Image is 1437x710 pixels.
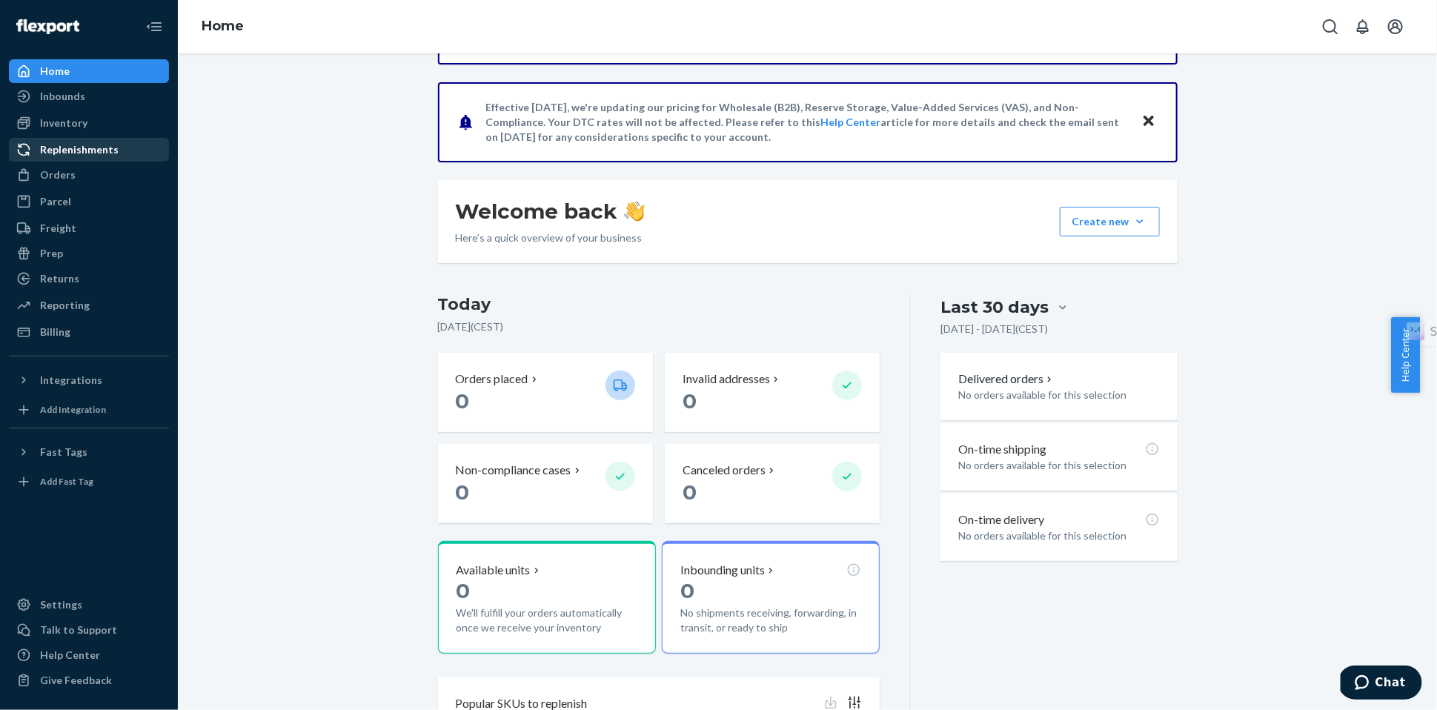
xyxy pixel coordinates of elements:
div: Parcel [40,194,71,209]
p: Inbounding units [680,562,765,579]
button: Inbounding units0No shipments receiving, forwarding, in transit, or ready to ship [662,541,880,654]
button: Canceled orders 0 [665,444,880,523]
span: 0 [456,388,470,414]
p: [DATE] - [DATE] ( CEST ) [940,322,1048,336]
h1: Welcome back [456,198,645,225]
div: Help Center [40,648,100,663]
span: 0 [457,578,471,603]
p: Effective [DATE], we're updating our pricing for Wholesale (B2B), Reserve Storage, Value-Added Se... [486,100,1127,145]
div: Inbounds [40,89,85,104]
div: Replenishments [40,142,119,157]
a: Add Fast Tag [9,470,169,494]
a: Prep [9,242,169,265]
p: We'll fulfill your orders automatically once we receive your inventory [457,606,637,635]
button: Invalid addresses 0 [665,353,880,432]
button: Open Search Box [1315,12,1345,42]
div: Freight [40,221,76,236]
button: Orders placed 0 [438,353,653,432]
a: Home [202,18,244,34]
button: Integrations [9,368,169,392]
button: Open notifications [1348,12,1378,42]
a: Home [9,59,169,83]
button: Fast Tags [9,440,169,464]
a: Reporting [9,293,169,317]
div: Home [40,64,70,79]
a: Help Center [821,116,881,128]
a: Billing [9,320,169,344]
button: Open account menu [1381,12,1410,42]
p: Orders placed [456,371,528,388]
a: Replenishments [9,138,169,162]
a: Parcel [9,190,169,213]
button: Available units0We'll fulfill your orders automatically once we receive your inventory [438,541,656,654]
ol: breadcrumbs [190,5,256,48]
div: Returns [40,271,79,286]
p: No orders available for this selection [958,458,1159,473]
span: 0 [683,480,697,505]
a: Inventory [9,111,169,135]
button: Close Navigation [139,12,169,42]
a: Settings [9,593,169,617]
div: Prep [40,246,63,261]
p: No orders available for this selection [958,388,1159,402]
div: Talk to Support [40,623,117,637]
div: Settings [40,597,82,612]
span: 0 [680,578,694,603]
button: Close [1139,111,1158,133]
a: Inbounds [9,84,169,108]
p: Invalid addresses [683,371,770,388]
p: Here’s a quick overview of your business [456,230,645,245]
img: Flexport logo [16,19,79,34]
p: On-time shipping [958,441,1046,458]
button: Non-compliance cases 0 [438,444,653,523]
div: Billing [40,325,70,339]
p: [DATE] ( CEST ) [438,319,880,334]
a: Help Center [9,643,169,667]
span: 0 [456,480,470,505]
h3: Today [438,293,880,316]
span: 0 [683,388,697,414]
a: Add Integration [9,398,169,422]
p: Non-compliance cases [456,462,571,479]
p: No shipments receiving, forwarding, in transit, or ready to ship [680,606,861,635]
a: Returns [9,267,169,291]
p: No orders available for this selection [958,528,1159,543]
div: Inventory [40,116,87,130]
p: Available units [457,562,531,579]
div: Add Fast Tag [40,475,93,488]
div: Fast Tags [40,445,87,459]
div: Give Feedback [40,673,112,688]
p: On-time delivery [958,511,1044,528]
button: Create new [1060,207,1160,236]
div: Add Integration [40,403,106,416]
button: Give Feedback [9,668,169,692]
p: Canceled orders [683,462,766,479]
img: hand-wave emoji [624,201,645,222]
a: Freight [9,216,169,240]
a: Orders [9,163,169,187]
button: Talk to Support [9,618,169,642]
div: Integrations [40,373,102,388]
div: Last 30 days [940,296,1049,319]
div: Reporting [40,298,90,313]
button: Help Center [1391,317,1420,393]
div: Orders [40,167,76,182]
button: Delivered orders [958,371,1055,388]
iframe: Opens a widget where you can chat to one of our agents [1341,666,1422,703]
